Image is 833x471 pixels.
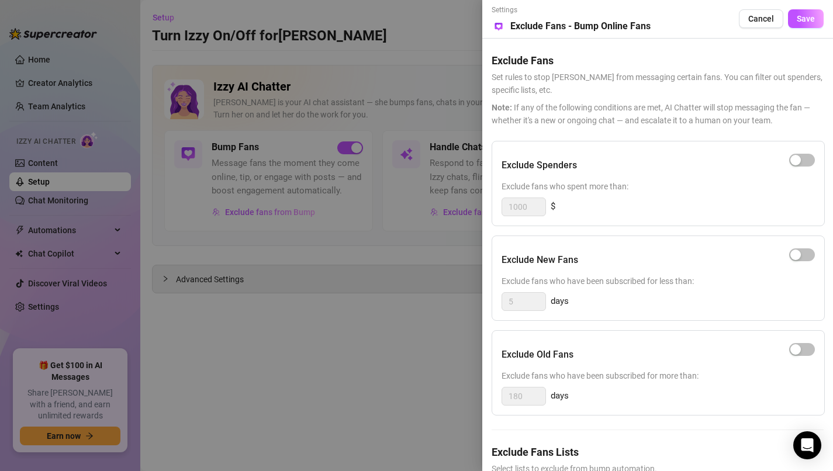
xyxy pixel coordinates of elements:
[502,253,578,267] h5: Exclude New Fans
[788,9,824,28] button: Save
[502,348,573,362] h5: Exclude Old Fans
[797,14,815,23] span: Save
[492,71,824,96] span: Set rules to stop [PERSON_NAME] from messaging certain fans. You can filter out spenders, specifi...
[510,19,651,33] h5: Exclude Fans - Bump Online Fans
[502,158,577,172] h5: Exclude Spenders
[739,9,783,28] button: Cancel
[502,275,815,288] span: Exclude fans who have been subscribed for less than:
[551,200,555,214] span: $
[492,103,512,112] span: Note:
[492,5,651,16] span: Settings
[492,101,824,127] span: If any of the following conditions are met, AI Chatter will stop messaging the fan — whether it's...
[502,180,815,193] span: Exclude fans who spent more than:
[793,431,821,459] div: Open Intercom Messenger
[748,14,774,23] span: Cancel
[492,444,824,460] h5: Exclude Fans Lists
[502,369,815,382] span: Exclude fans who have been subscribed for more than:
[551,295,569,309] span: days
[551,389,569,403] span: days
[492,53,824,68] h5: Exclude Fans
